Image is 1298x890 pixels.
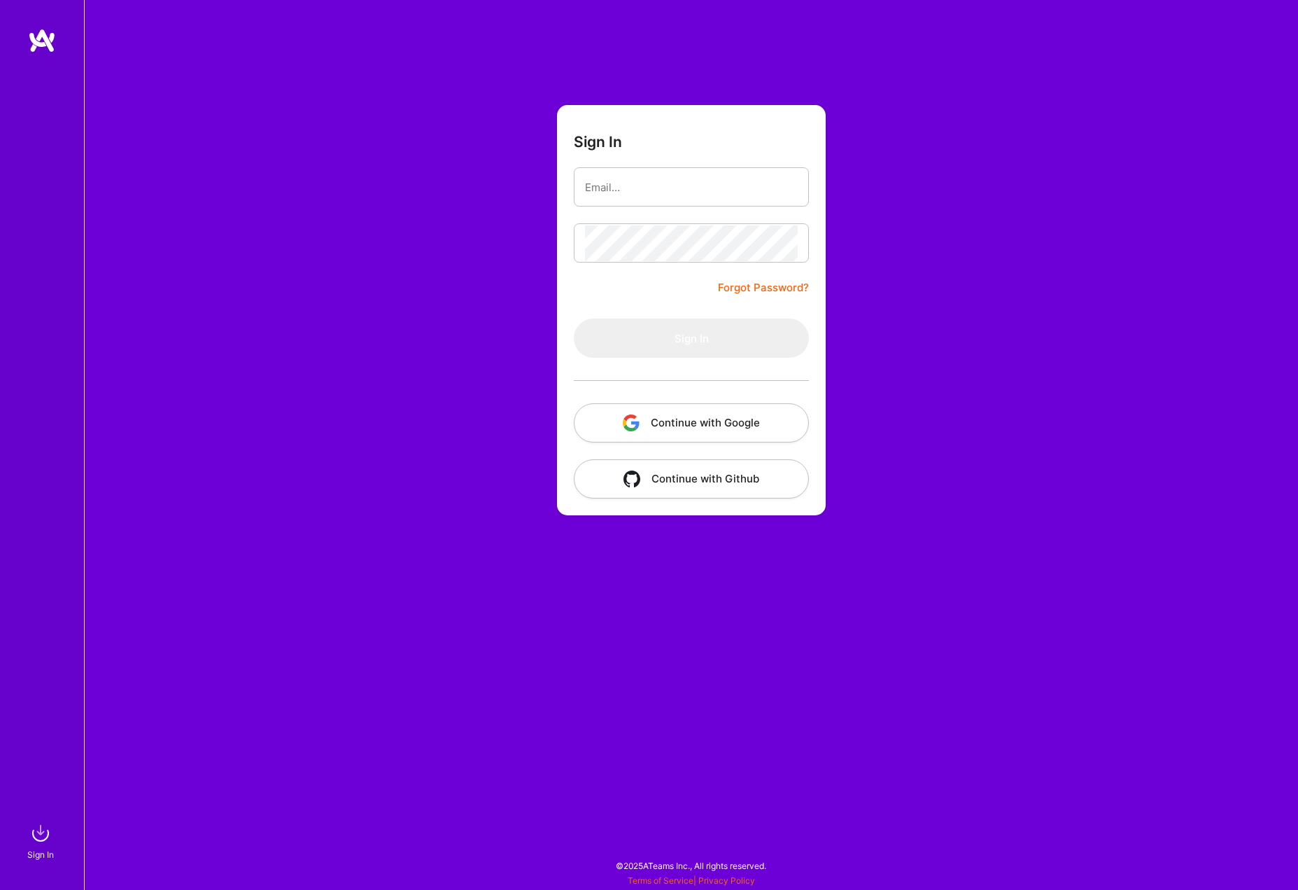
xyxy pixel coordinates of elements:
[29,819,55,862] a: sign inSign In
[27,819,55,847] img: sign in
[585,169,798,205] input: Email...
[574,403,809,443] button: Continue with Google
[623,415,640,431] img: icon
[628,875,693,886] a: Terms of Service
[698,875,755,886] a: Privacy Policy
[718,279,809,296] a: Forgot Password?
[628,875,755,886] span: |
[623,471,640,487] img: icon
[574,319,809,358] button: Sign In
[84,848,1298,883] div: © 2025 ATeams Inc., All rights reserved.
[574,133,622,151] h3: Sign In
[574,459,809,499] button: Continue with Github
[28,28,56,53] img: logo
[27,847,54,862] div: Sign In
